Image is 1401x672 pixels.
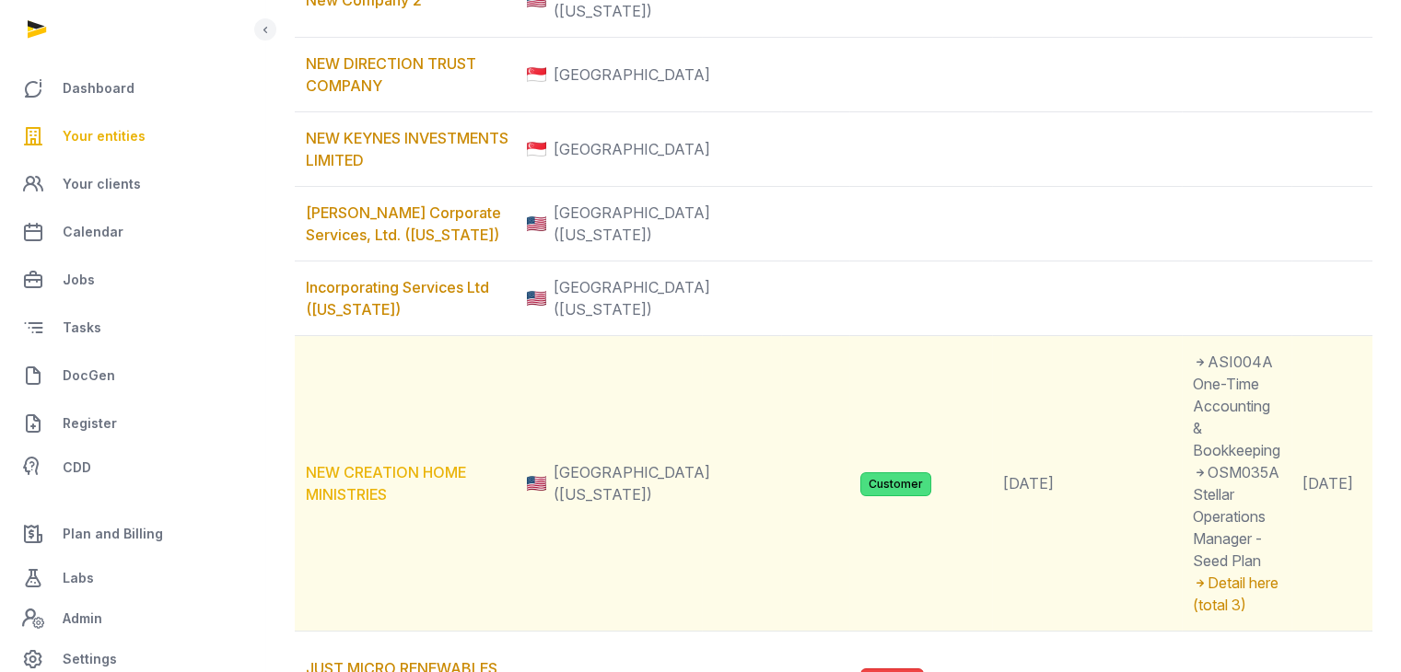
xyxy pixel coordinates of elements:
[554,202,710,246] span: [GEOGRAPHIC_DATA] ([US_STATE])
[15,401,250,446] a: Register
[63,365,115,387] span: DocGen
[1193,572,1280,616] div: Detail here (total 3)
[15,258,250,302] a: Jobs
[992,336,1182,631] td: [DATE]
[15,210,250,254] a: Calendar
[15,512,250,556] a: Plan and Billing
[63,608,102,630] span: Admin
[306,463,466,504] a: NEW CREATION HOME MINISTRIES
[306,129,508,169] a: NEW KEYNES INVESTMENTS LIMITED
[15,600,250,637] a: Admin
[63,269,95,291] span: Jobs
[15,114,250,158] a: Your entities
[63,567,94,589] span: Labs
[63,648,117,670] span: Settings
[1193,463,1279,570] span: OSM035A Stellar Operations Manager - Seed Plan
[63,125,146,147] span: Your entities
[15,306,250,350] a: Tasks
[63,523,163,545] span: Plan and Billing
[63,173,141,195] span: Your clients
[15,66,250,110] a: Dashboard
[554,461,710,505] span: [GEOGRAPHIC_DATA] ([US_STATE])
[63,317,101,339] span: Tasks
[15,556,250,600] a: Labs
[63,221,123,243] span: Calendar
[15,449,250,486] a: CDD
[306,203,501,244] a: [PERSON_NAME] Corporate Services, Ltd. ([US_STATE])
[554,276,710,320] span: [GEOGRAPHIC_DATA] ([US_STATE])
[63,412,117,434] span: Register
[860,472,931,496] span: Customer
[15,162,250,206] a: Your clients
[554,64,710,86] span: [GEOGRAPHIC_DATA]
[15,353,250,398] a: DocGen
[306,278,489,319] a: Incorporating Services Ltd ([US_STATE])
[63,457,91,479] span: CDD
[306,54,476,95] a: NEW DIRECTION TRUST COMPANY
[1193,353,1280,459] span: ASI004A One-Time Accounting & Bookkeeping
[63,77,134,99] span: Dashboard
[554,138,710,160] span: [GEOGRAPHIC_DATA]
